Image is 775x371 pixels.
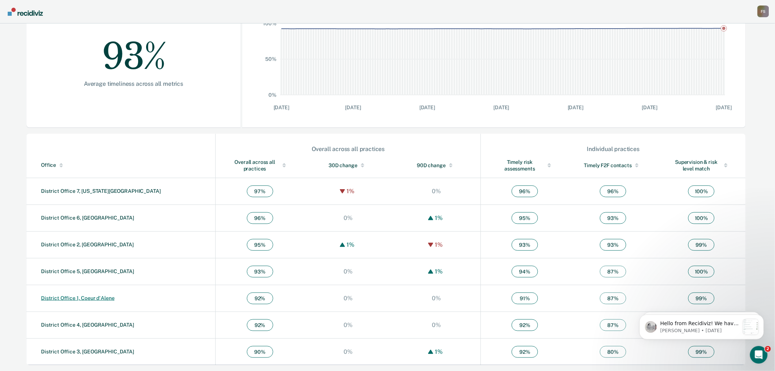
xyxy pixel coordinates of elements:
[512,266,538,278] span: 94 %
[430,188,443,195] div: 0%
[600,266,626,278] span: 87 %
[496,159,555,172] div: Timely risk assessments
[41,295,115,301] a: District Office 1, Coeur d'Alene
[672,159,731,172] div: Supervision & risk level match
[247,185,273,197] span: 97 %
[494,104,509,110] text: [DATE]
[345,241,357,248] div: 1%
[247,319,273,331] span: 92 %
[600,185,626,197] span: 96 %
[41,268,134,274] a: District Office 5, [GEOGRAPHIC_DATA]
[419,104,435,110] text: [DATE]
[230,159,289,172] div: Overall across all practices
[688,266,715,278] span: 100 %
[319,162,378,169] div: 30D change
[342,214,355,221] div: 0%
[628,300,775,351] iframe: Intercom notifications message
[50,22,217,80] div: 93%
[512,346,538,358] span: 92 %
[765,346,771,352] span: 2
[688,346,715,358] span: 99 %
[433,241,445,248] div: 1%
[600,346,626,358] span: 80 %
[481,146,745,153] div: Individual practices
[688,212,715,224] span: 100 %
[512,319,538,331] span: 92 %
[688,185,715,197] span: 100 %
[247,266,273,278] span: 93 %
[433,348,445,355] div: 1%
[41,188,161,194] a: District Office 7, [US_STATE][GEOGRAPHIC_DATA]
[600,239,626,251] span: 93 %
[41,322,134,328] a: District Office 4, [GEOGRAPHIC_DATA]
[41,242,134,247] a: District Office 2, [GEOGRAPHIC_DATA]
[600,293,626,304] span: 87 %
[430,295,443,302] div: 0%
[642,104,658,110] text: [DATE]
[688,239,715,251] span: 99 %
[32,21,111,260] span: Hello from Recidiviz! We have some exciting news. Officers will now have their own Overview page ...
[274,104,289,110] text: [DATE]
[512,293,538,304] span: 91 %
[345,188,357,195] div: 1%
[392,153,481,178] th: Toggle SortBy
[757,5,769,17] div: F S
[657,153,746,178] th: Toggle SortBy
[216,153,304,178] th: Toggle SortBy
[512,212,538,224] span: 95 %
[407,162,466,169] div: 90D change
[41,215,134,221] a: District Office 6, [GEOGRAPHIC_DATA]
[481,153,569,178] th: Toggle SortBy
[304,153,392,178] th: Toggle SortBy
[32,27,111,34] p: Message from Kim, sent 2d ago
[430,322,443,328] div: 0%
[41,349,134,355] a: District Office 3, [GEOGRAPHIC_DATA]
[216,146,480,153] div: Overall across all practices
[247,239,273,251] span: 95 %
[568,104,583,110] text: [DATE]
[247,212,273,224] span: 96 %
[584,162,643,169] div: Timely F2F contacts
[757,5,769,17] button: Profile dropdown button
[342,295,355,302] div: 0%
[247,293,273,304] span: 92 %
[342,348,355,355] div: 0%
[716,104,732,110] text: [DATE]
[8,8,43,16] img: Recidiviz
[600,212,626,224] span: 93 %
[342,268,355,275] div: 0%
[345,104,361,110] text: [DATE]
[512,239,538,251] span: 93 %
[512,185,538,197] span: 96 %
[750,346,768,364] iframe: Intercom live chat
[50,80,217,87] div: Average timeliness across all metrics
[41,162,212,168] div: Office
[26,153,216,178] th: Toggle SortBy
[569,153,657,178] th: Toggle SortBy
[600,319,626,331] span: 87 %
[688,293,715,304] span: 99 %
[433,214,445,221] div: 1%
[247,346,273,358] span: 90 %
[342,322,355,328] div: 0%
[433,268,445,275] div: 1%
